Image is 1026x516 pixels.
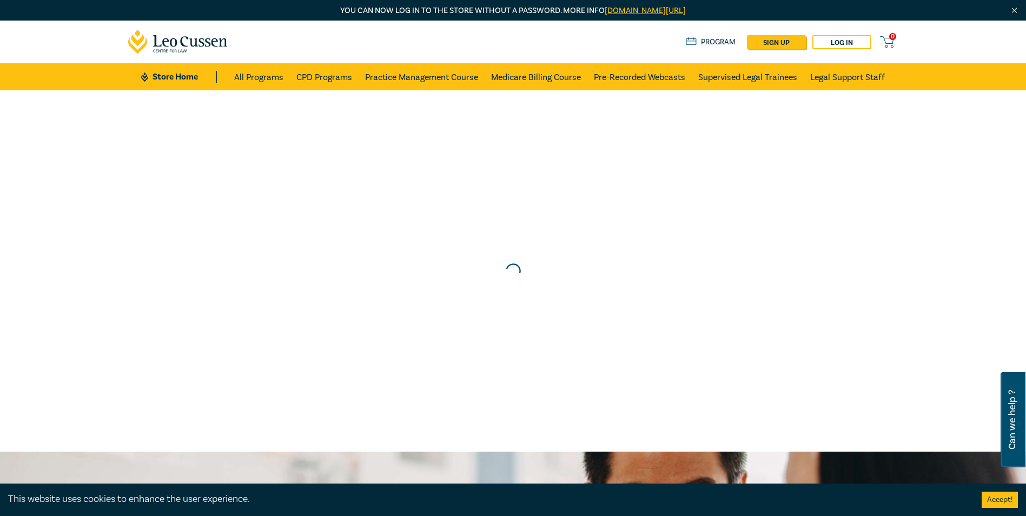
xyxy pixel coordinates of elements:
[1010,6,1019,15] img: Close
[141,71,216,83] a: Store Home
[686,36,736,48] a: Program
[889,33,896,40] span: 0
[128,5,898,17] p: You can now log in to the store without a password. More info
[296,63,352,90] a: CPD Programs
[365,63,478,90] a: Practice Management Course
[605,5,686,16] a: [DOMAIN_NAME][URL]
[812,35,871,49] a: Log in
[8,492,965,506] div: This website uses cookies to enhance the user experience.
[491,63,581,90] a: Medicare Billing Course
[747,35,806,49] a: sign up
[1007,379,1017,461] span: Can we help ?
[594,63,685,90] a: Pre-Recorded Webcasts
[698,63,797,90] a: Supervised Legal Trainees
[810,63,885,90] a: Legal Support Staff
[982,492,1018,508] button: Accept cookies
[234,63,283,90] a: All Programs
